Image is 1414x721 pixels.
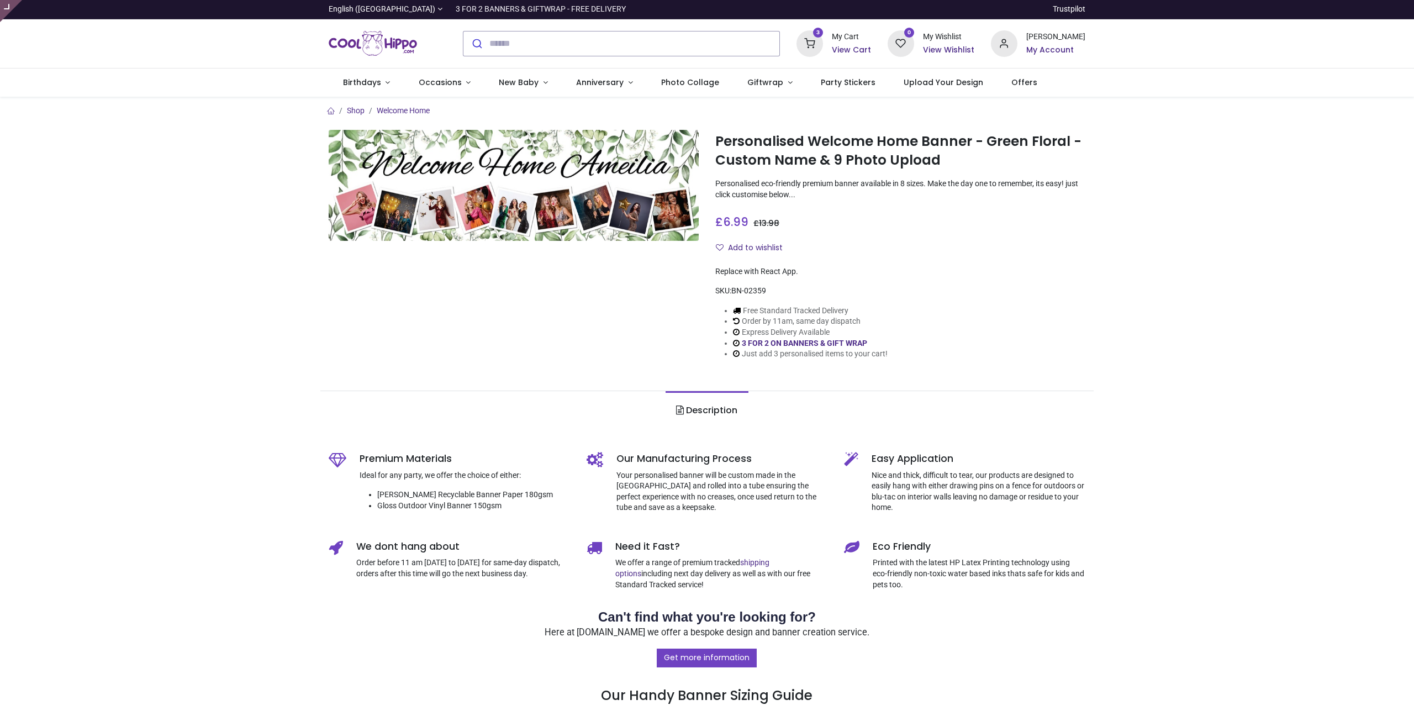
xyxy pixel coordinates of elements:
p: Order before 11 am [DATE] to [DATE] for same-day dispatch, orders after this time will go the nex... [356,557,570,579]
span: Occasions [419,77,462,88]
a: Giftwrap [733,69,806,97]
sup: 0 [904,28,915,38]
span: 13.98 [759,218,779,229]
a: My Account [1026,45,1085,56]
p: Personalised eco-friendly premium banner available in 8 sizes. Make the day one to remember, its ... [715,178,1085,200]
span: Offers [1011,77,1037,88]
h5: Premium Materials [360,452,570,466]
li: Free Standard Tracked Delivery [733,306,888,317]
div: 3 FOR 2 BANNERS & GIFTWRAP - FREE DELIVERY [456,4,626,15]
a: View Cart [832,45,871,56]
div: SKU: [715,286,1085,297]
li: Order by 11am, same day dispatch [733,316,888,327]
p: Here at [DOMAIN_NAME] we offer a bespoke design and banner creation service. [329,627,1085,639]
h2: Can't find what you're looking for? [329,608,1085,627]
span: £ [753,218,779,229]
span: Photo Collage [661,77,719,88]
a: Anniversary [562,69,647,97]
h3: Our Handy Banner Sizing Guide [329,648,1085,706]
a: Occasions [404,69,485,97]
h5: Need it Fast? [615,540,828,554]
li: Just add 3 personalised items to your cart! [733,349,888,360]
img: Personalised Welcome Home Banner - Green Floral - Custom Name & 9 Photo Upload [329,130,699,241]
div: [PERSON_NAME] [1026,31,1085,43]
a: Get more information [657,649,757,667]
a: 3 [796,38,823,47]
p: Nice and thick, difficult to tear, our products are designed to easily hang with either drawing p... [872,470,1085,513]
a: English ([GEOGRAPHIC_DATA]) [329,4,442,15]
a: 0 [888,38,914,47]
span: BN-02359 [731,286,766,295]
a: Trustpilot [1053,4,1085,15]
span: Giftwrap [747,77,783,88]
h5: We dont hang about [356,540,570,554]
span: New Baby [499,77,539,88]
li: [PERSON_NAME] Recyclable Banner Paper 180gsm [377,490,570,501]
span: Anniversary [576,77,624,88]
h1: Personalised Welcome Home Banner - Green Floral - Custom Name & 9 Photo Upload [715,132,1085,170]
span: £ [715,214,748,230]
a: Description [666,391,748,430]
button: Submit [463,31,489,56]
a: Birthdays [329,69,404,97]
div: My Cart [832,31,871,43]
i: Add to wishlist [716,244,724,251]
span: Birthdays [343,77,381,88]
div: My Wishlist [923,31,974,43]
a: Logo of Cool Hippo [329,28,417,59]
span: Party Stickers [821,77,875,88]
a: View Wishlist [923,45,974,56]
li: Gloss Outdoor Vinyl Banner 150gsm [377,501,570,512]
a: Welcome Home [377,106,430,115]
sup: 3 [813,28,824,38]
a: 3 FOR 2 ON BANNERS & GIFT WRAP [742,339,867,348]
a: Shop [347,106,365,115]
span: Upload Your Design [904,77,983,88]
img: Cool Hippo [329,28,417,59]
li: Express Delivery Available [733,327,888,338]
p: We offer a range of premium tracked including next day delivery as well as with our free Standard... [615,557,828,590]
h5: Our Manufacturing Process [616,452,828,466]
p: Printed with the latest HP Latex Printing technology using eco-friendly non-toxic water based ink... [873,557,1085,590]
p: Your personalised banner will be custom made in the [GEOGRAPHIC_DATA] and rolled into a tube ensu... [616,470,828,513]
h5: Easy Application [872,452,1085,466]
a: New Baby [485,69,562,97]
button: Add to wishlistAdd to wishlist [715,239,792,257]
h5: Eco Friendly [873,540,1085,554]
p: Ideal for any party, we offer the choice of either: [360,470,570,481]
span: 6.99 [723,214,748,230]
div: Replace with React App. [715,266,1085,277]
